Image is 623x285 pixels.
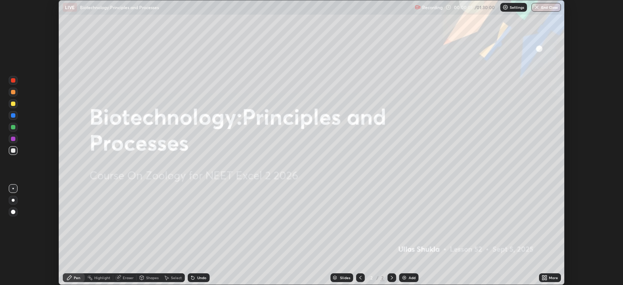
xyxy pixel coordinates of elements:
[197,276,206,280] div: Undo
[549,276,558,280] div: More
[171,276,182,280] div: Select
[409,276,416,280] div: Add
[80,4,159,10] p: Biotechnology:Principles and Processes
[380,274,385,281] div: 2
[534,4,540,10] img: end-class-cross
[531,3,561,12] button: End Class
[422,5,443,10] p: Recording
[415,4,421,10] img: recording.375f2c34.svg
[340,276,350,280] div: Slides
[65,4,75,10] p: LIVE
[401,275,407,281] img: add-slide-button
[502,4,508,10] img: class-settings-icons
[377,275,379,280] div: /
[368,275,375,280] div: 2
[146,276,158,280] div: Shapes
[123,276,134,280] div: Eraser
[74,276,80,280] div: Pen
[94,276,110,280] div: Highlight
[510,5,524,9] p: Settings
